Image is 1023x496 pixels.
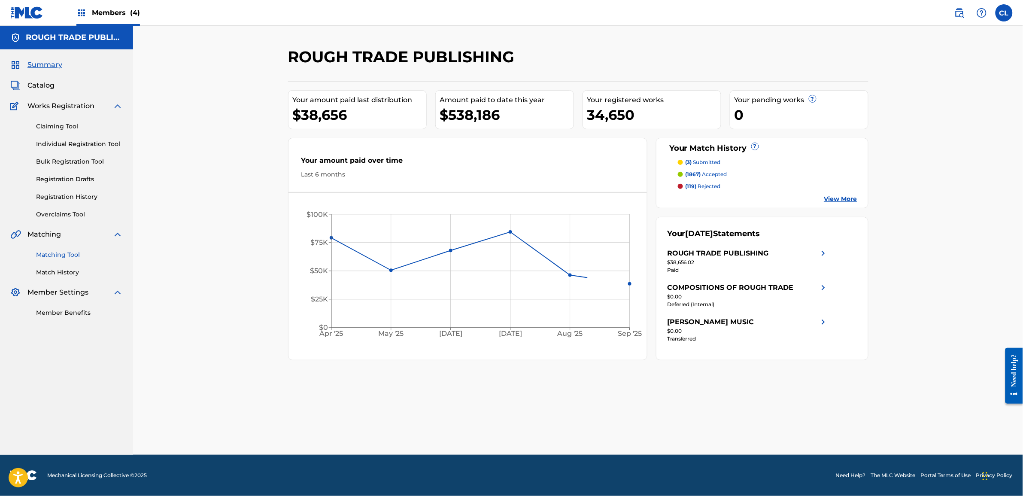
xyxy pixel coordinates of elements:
span: [DATE] [686,229,713,238]
a: [PERSON_NAME] MUSICright chevron icon$0.00Transferred [667,317,829,343]
tspan: Aug '25 [557,329,583,338]
div: Your Statements [667,228,760,240]
a: (3) submitted [678,158,857,166]
a: Public Search [951,4,968,21]
img: Catalog [10,80,21,91]
div: Amount paid to date this year [440,95,574,105]
div: Last 6 months [301,170,634,179]
span: Members [92,8,140,18]
span: Catalog [27,80,55,91]
tspan: [DATE] [439,329,462,338]
div: $0.00 [667,293,829,301]
a: ROUGH TRADE PUBLISHINGright chevron icon$38,656.02Paid [667,248,829,274]
span: ? [809,95,816,102]
a: Privacy Policy [976,472,1013,479]
img: right chevron icon [818,248,829,259]
div: User Menu [996,4,1013,21]
div: 34,650 [587,105,721,125]
a: COMPOSITIONS OF ROUGH TRADEright chevron icon$0.00Deferred (Internal) [667,283,829,308]
tspan: $75K [310,239,328,247]
img: right chevron icon [818,317,829,327]
div: Paid [667,266,829,274]
div: Your amount paid over time [301,155,634,170]
p: submitted [686,158,721,166]
span: (1867) [686,171,701,177]
img: Works Registration [10,101,21,111]
tspan: [DATE] [499,329,522,338]
a: Registration History [36,192,123,201]
a: Member Benefits [36,308,123,317]
a: Match History [36,268,123,277]
iframe: Resource Center [999,341,1023,411]
a: Bulk Registration Tool [36,157,123,166]
div: [PERSON_NAME] MUSIC [667,317,754,327]
div: $38,656.02 [667,259,829,266]
a: The MLC Website [871,472,916,479]
span: Mechanical Licensing Collective © 2025 [47,472,147,479]
div: Deferred (Internal) [667,301,829,308]
span: (3) [686,159,692,165]
a: Matching Tool [36,250,123,259]
tspan: Sep '25 [618,329,642,338]
h5: ROUGH TRADE PUBLISHING [26,33,123,43]
h2: ROUGH TRADE PUBLISHING [288,47,519,67]
img: Top Rightsholders [76,8,87,18]
span: Member Settings [27,287,88,298]
div: Your pending works [735,95,868,105]
a: CatalogCatalog [10,80,55,91]
p: accepted [686,170,727,178]
a: Claiming Tool [36,122,123,131]
tspan: $25K [311,295,328,304]
a: Need Help? [836,472,866,479]
div: COMPOSITIONS OF ROUGH TRADE [667,283,794,293]
span: (4) [130,9,140,17]
iframe: Chat Widget [980,455,1023,496]
span: Matching [27,229,61,240]
a: (1867) accepted [678,170,857,178]
img: help [977,8,987,18]
tspan: $50K [310,267,328,275]
div: $0.00 [667,327,829,335]
div: 0 [735,105,868,125]
img: MLC Logo [10,6,43,19]
div: Your Match History [667,143,857,154]
img: Accounts [10,33,21,43]
img: Summary [10,60,21,70]
div: $38,656 [293,105,426,125]
a: Registration Drafts [36,175,123,184]
img: Member Settings [10,287,21,298]
tspan: $0 [319,324,328,332]
a: SummarySummary [10,60,62,70]
a: Overclaims Tool [36,210,123,219]
a: Portal Terms of Use [921,472,971,479]
tspan: May '25 [378,329,404,338]
div: $538,186 [440,105,574,125]
div: Your amount paid last distribution [293,95,426,105]
div: Your registered works [587,95,721,105]
a: Individual Registration Tool [36,140,123,149]
img: expand [112,229,123,240]
tspan: Apr '25 [319,329,343,338]
img: search [954,8,965,18]
span: ? [752,143,759,150]
p: rejected [686,183,721,190]
span: Summary [27,60,62,70]
span: (119) [686,183,697,189]
a: View More [824,195,857,204]
div: Transferred [667,335,829,343]
img: right chevron icon [818,283,829,293]
tspan: $100K [307,210,328,219]
div: ROUGH TRADE PUBLISHING [667,248,769,259]
div: Drag [983,463,988,489]
img: expand [112,101,123,111]
span: Works Registration [27,101,94,111]
img: logo [10,470,37,481]
img: expand [112,287,123,298]
img: Matching [10,229,21,240]
a: (119) rejected [678,183,857,190]
div: Help [973,4,990,21]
